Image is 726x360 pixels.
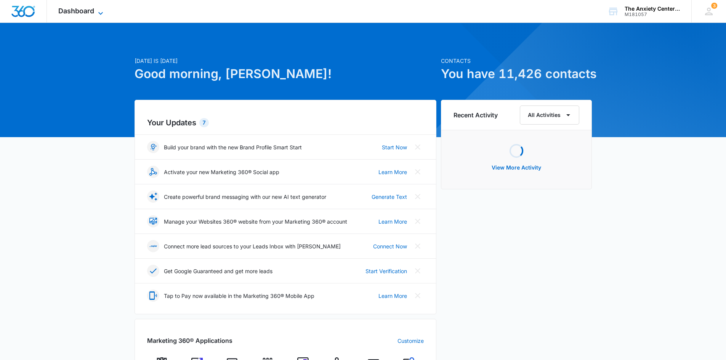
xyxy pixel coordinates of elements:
[378,168,407,176] a: Learn More
[199,118,209,127] div: 7
[412,290,424,302] button: Close
[484,158,549,177] button: View More Activity
[147,336,232,345] h2: Marketing 360® Applications
[164,218,347,226] p: Manage your Websites 360® website from your Marketing 360® account
[441,65,592,83] h1: You have 11,426 contacts
[711,3,717,9] div: notifications count
[365,267,407,275] a: Start Verification
[520,106,579,125] button: All Activities
[711,3,717,9] span: 3
[373,242,407,250] a: Connect Now
[164,168,279,176] p: Activate your new Marketing 360® Social app
[378,292,407,300] a: Learn More
[412,190,424,203] button: Close
[412,215,424,227] button: Close
[378,218,407,226] a: Learn More
[164,267,272,275] p: Get Google Guaranteed and get more leads
[397,337,424,345] a: Customize
[382,143,407,151] a: Start Now
[58,7,94,15] span: Dashboard
[625,6,680,12] div: account name
[412,166,424,178] button: Close
[135,65,436,83] h1: Good morning, [PERSON_NAME]!
[441,57,592,65] p: Contacts
[164,242,341,250] p: Connect more lead sources to your Leads Inbox with [PERSON_NAME]
[412,265,424,277] button: Close
[454,110,498,120] h6: Recent Activity
[164,292,314,300] p: Tap to Pay now available in the Marketing 360® Mobile App
[412,240,424,252] button: Close
[147,117,424,128] h2: Your Updates
[135,57,436,65] p: [DATE] is [DATE]
[625,12,680,17] div: account id
[372,193,407,201] a: Generate Text
[164,193,326,201] p: Create powerful brand messaging with our new AI text generator
[164,143,302,151] p: Build your brand with the new Brand Profile Smart Start
[412,141,424,153] button: Close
